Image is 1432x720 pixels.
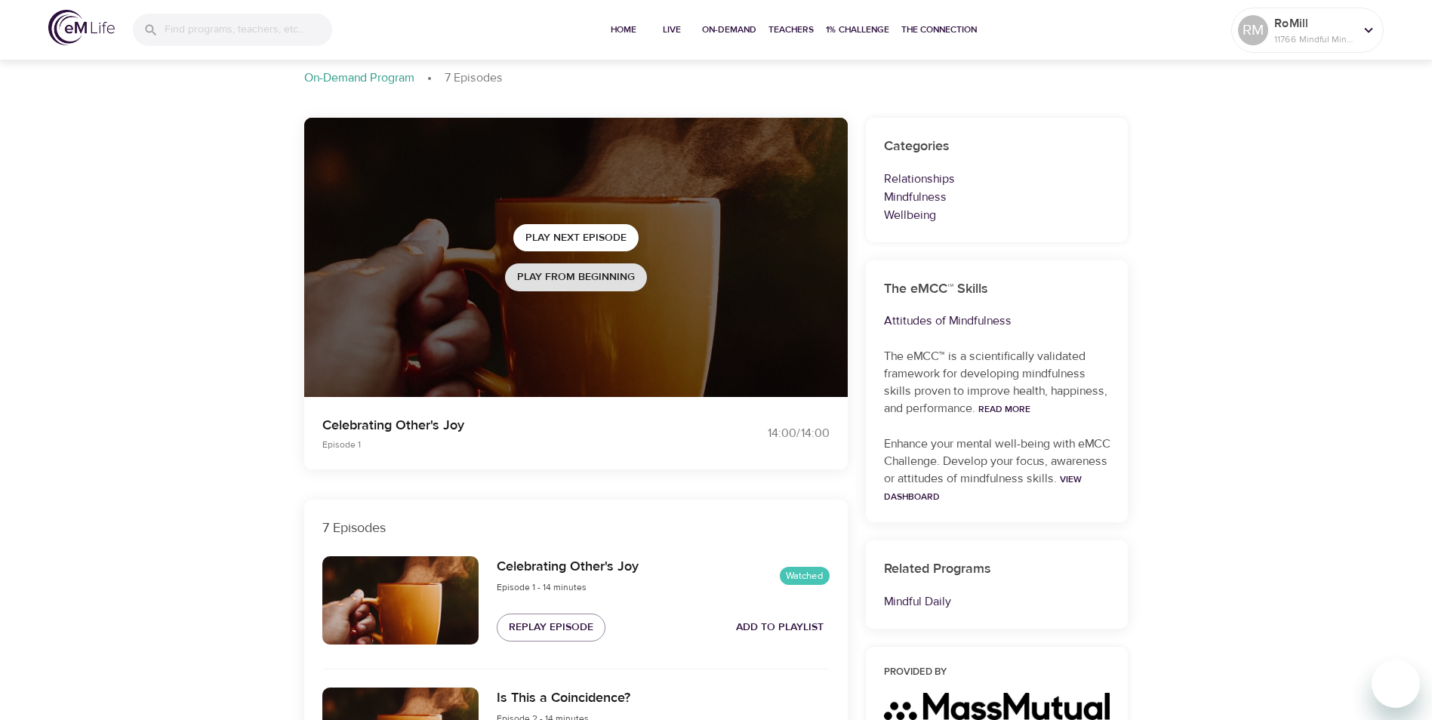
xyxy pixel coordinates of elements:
[497,614,605,642] button: Replay Episode
[884,594,951,609] a: Mindful Daily
[605,22,642,38] span: Home
[654,22,690,38] span: Live
[1372,660,1420,708] iframe: Button to launch messaging window
[884,312,1110,330] p: Attitudes of Mindfulness
[304,69,1129,88] nav: breadcrumb
[978,403,1030,415] a: Read More
[165,14,332,46] input: Find programs, teachers, etc...
[884,473,1082,503] a: View Dashboard
[884,558,1110,580] h6: Related Programs
[322,438,698,451] p: Episode 1
[780,569,830,583] span: Watched
[517,268,635,287] span: Play from beginning
[884,278,1110,300] h6: The eMCC™ Skills
[1274,14,1354,32] p: RoMill
[702,22,756,38] span: On-Demand
[525,229,627,248] span: Play Next Episode
[1238,15,1268,45] div: RM
[884,693,1110,720] img: org_logo_175.jpg
[1274,32,1354,46] p: 11766 Mindful Minutes
[322,518,830,538] p: 7 Episodes
[884,188,1110,206] p: Mindfulness
[884,435,1110,505] p: Enhance your mental well-being with eMCC Challenge. Develop your focus, awareness or attitudes of...
[901,22,977,38] span: The Connection
[48,10,115,45] img: logo
[322,415,698,435] p: Celebrating Other's Joy
[513,224,639,252] button: Play Next Episode
[497,688,630,709] h6: Is This a Coincidence?
[884,665,1110,681] h6: Provided by
[730,614,830,642] button: Add to Playlist
[736,618,824,637] span: Add to Playlist
[304,69,414,87] p: On-Demand Program
[826,22,889,38] span: 1% Challenge
[445,69,503,87] p: 7 Episodes
[505,263,647,291] button: Play from beginning
[884,348,1110,417] p: The eMCC™ is a scientifically validated framework for developing mindfulness skills proven to imp...
[497,581,587,593] span: Episode 1 - 14 minutes
[768,22,814,38] span: Teachers
[716,425,830,442] div: 14:00 / 14:00
[509,618,593,637] span: Replay Episode
[884,170,1110,188] p: Relationships
[497,556,639,578] h6: Celebrating Other's Joy
[884,206,1110,224] p: Wellbeing
[884,136,1110,158] h6: Categories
